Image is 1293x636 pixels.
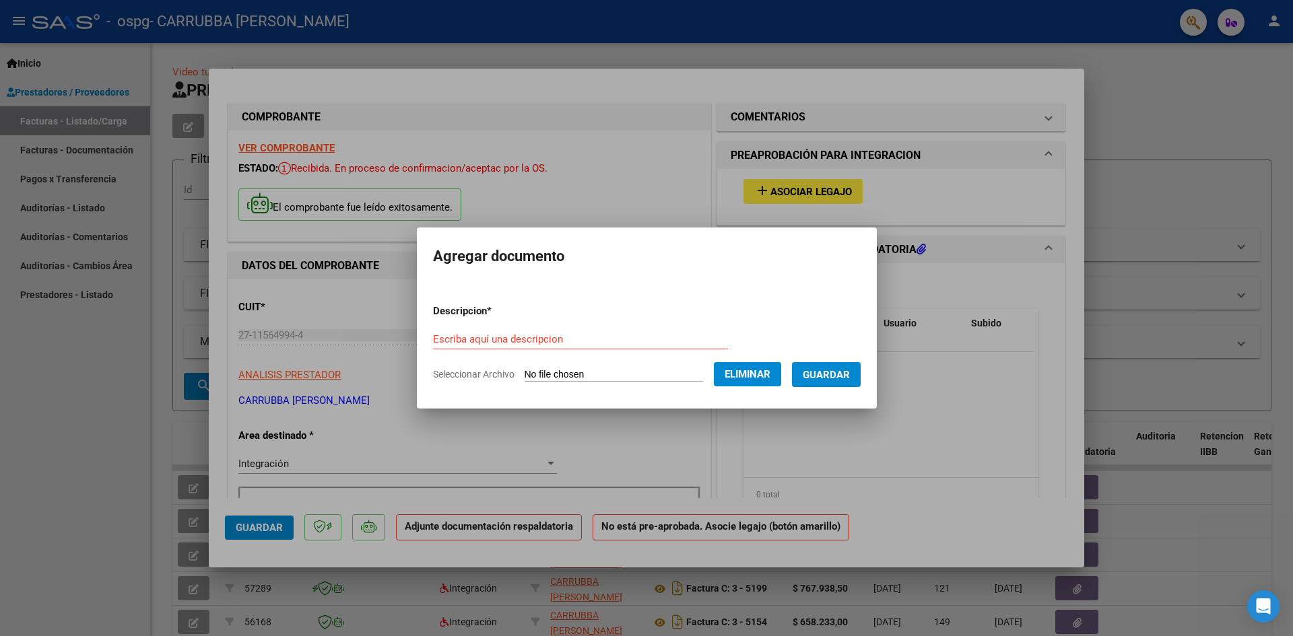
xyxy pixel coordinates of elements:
[725,368,770,380] span: Eliminar
[433,244,861,269] h2: Agregar documento
[433,304,562,319] p: Descripcion
[1247,590,1280,623] div: Open Intercom Messenger
[433,369,515,380] span: Seleccionar Archivo
[714,362,781,386] button: Eliminar
[803,369,850,381] span: Guardar
[792,362,861,387] button: Guardar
